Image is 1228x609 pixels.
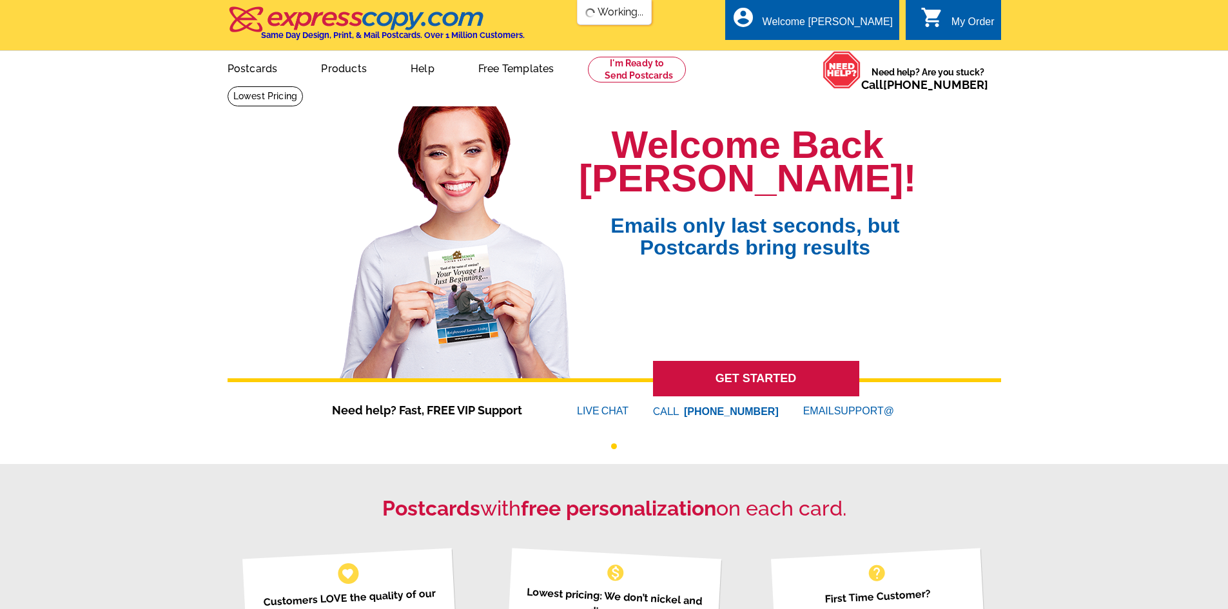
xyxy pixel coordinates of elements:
img: help [823,51,861,89]
span: favorite [341,566,355,580]
p: First Time Customer? [787,584,969,609]
strong: Postcards [382,496,480,520]
span: monetization_on [605,563,626,583]
a: LIVECHAT [577,405,629,416]
a: Products [300,52,387,82]
span: help [866,563,887,583]
font: SUPPORT@ [834,403,896,419]
span: Need help? Are you stuck? [861,66,995,92]
button: 1 of 1 [611,443,617,449]
i: shopping_cart [921,6,944,29]
a: GET STARTED [653,361,859,396]
span: Emails only last seconds, but Postcards bring results [594,195,916,258]
font: LIVE [577,403,601,419]
span: Need help? Fast, FREE VIP Support [332,401,538,419]
a: Help [390,52,455,82]
a: Free Templates [458,52,575,82]
h2: with on each card. [228,496,1001,521]
h4: Same Day Design, Print, & Mail Postcards. Over 1 Million Customers. [261,30,525,40]
a: Postcards [207,52,298,82]
h1: Welcome Back [PERSON_NAME]! [579,128,916,195]
a: shopping_cart My Order [921,14,995,30]
a: [PHONE_NUMBER] [883,78,988,92]
img: loading... [585,8,595,18]
img: welcome-back-logged-in.png [332,96,579,378]
i: account_circle [732,6,755,29]
div: My Order [951,16,995,34]
a: Same Day Design, Print, & Mail Postcards. Over 1 Million Customers. [228,15,525,40]
strong: free personalization [521,496,716,520]
div: Welcome [PERSON_NAME] [763,16,893,34]
span: Call [861,78,988,92]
